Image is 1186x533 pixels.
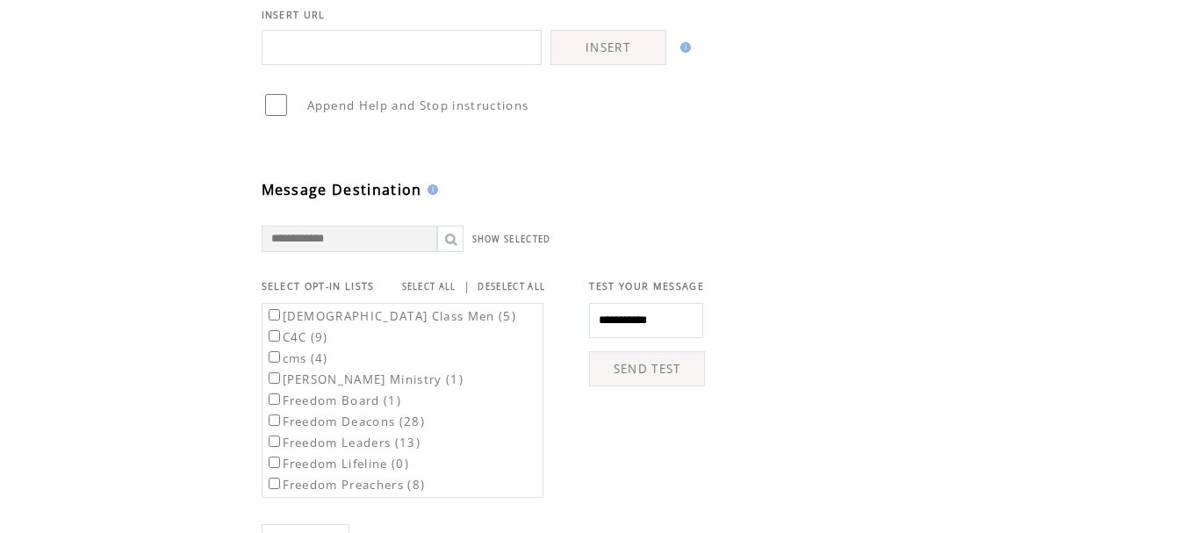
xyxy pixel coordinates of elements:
[262,180,422,199] span: Message Destination
[269,309,280,321] input: [DEMOGRAPHIC_DATA] Class Men (5)
[265,371,464,387] label: [PERSON_NAME] Ministry (1)
[265,477,426,493] label: Freedom Preachers (8)
[550,30,666,65] a: INSERT
[307,97,529,113] span: Append Help and Stop instructions
[589,351,705,386] a: SEND TEST
[464,278,471,294] span: |
[265,456,410,472] label: Freedom Lifeline (0)
[269,330,280,342] input: C4C (9)
[262,9,326,21] span: INSERT URL
[422,184,438,195] img: help.gif
[265,329,328,345] label: C4C (9)
[269,393,280,405] input: Freedom Board (1)
[472,234,551,245] a: SHOW SELECTED
[265,350,328,366] label: cms (4)
[269,478,280,489] input: Freedom Preachers (8)
[402,281,456,292] a: SELECT ALL
[265,435,421,450] label: Freedom Leaders (13)
[265,308,517,324] label: [DEMOGRAPHIC_DATA] Class Men (5)
[269,414,280,426] input: Freedom Deacons (28)
[265,414,426,429] label: Freedom Deacons (28)
[269,457,280,468] input: Freedom Lifeline (0)
[269,436,280,447] input: Freedom Leaders (13)
[589,280,704,292] span: TEST YOUR MESSAGE
[269,372,280,384] input: [PERSON_NAME] Ministry (1)
[675,42,691,53] img: help.gif
[265,393,402,408] label: Freedom Board (1)
[478,281,545,292] a: DESELECT ALL
[262,280,375,292] span: SELECT OPT-IN LISTS
[269,351,280,363] input: cms (4)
